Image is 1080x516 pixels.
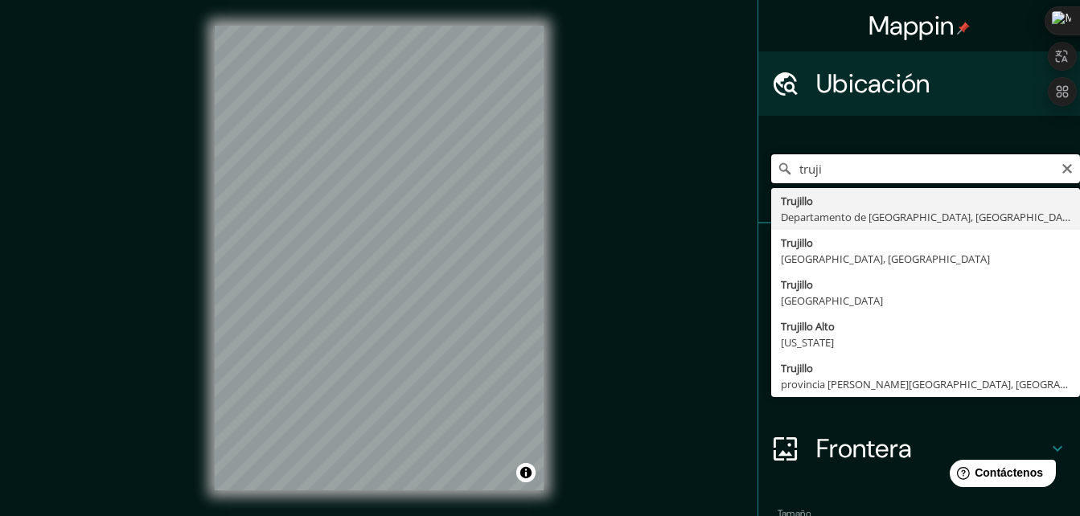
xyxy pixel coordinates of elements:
div: Frontera [758,416,1080,481]
font: Mappin [869,9,955,43]
img: pin-icon.png [957,22,970,35]
div: Pines [758,223,1080,288]
h4: Frontera [816,432,1048,465]
button: Alternar atribución [516,463,536,482]
div: Departamento de [GEOGRAPHIC_DATA], [GEOGRAPHIC_DATA] [781,209,1070,225]
canvas: Mapa [215,26,544,490]
div: [US_STATE] [781,334,1070,350]
h4: Diseño [816,368,1048,400]
h4: Ubicación [816,68,1048,100]
div: Estilo [758,288,1080,352]
div: Trujillo [781,193,1070,209]
div: Trujillo Alto [781,318,1070,334]
div: Trujillo [781,235,1070,251]
div: [GEOGRAPHIC_DATA], [GEOGRAPHIC_DATA] [781,251,1070,267]
input: Elige tu ciudad o área [771,154,1080,183]
div: provincia [PERSON_NAME][GEOGRAPHIC_DATA], [GEOGRAPHIC_DATA] [781,376,1070,392]
div: Diseño [758,352,1080,416]
div: [GEOGRAPHIC_DATA] [781,293,1070,309]
div: Trujillo [781,360,1070,376]
div: Ubicación [758,51,1080,116]
div: Trujillo [781,276,1070,293]
iframe: Help widget launcher [937,453,1062,498]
